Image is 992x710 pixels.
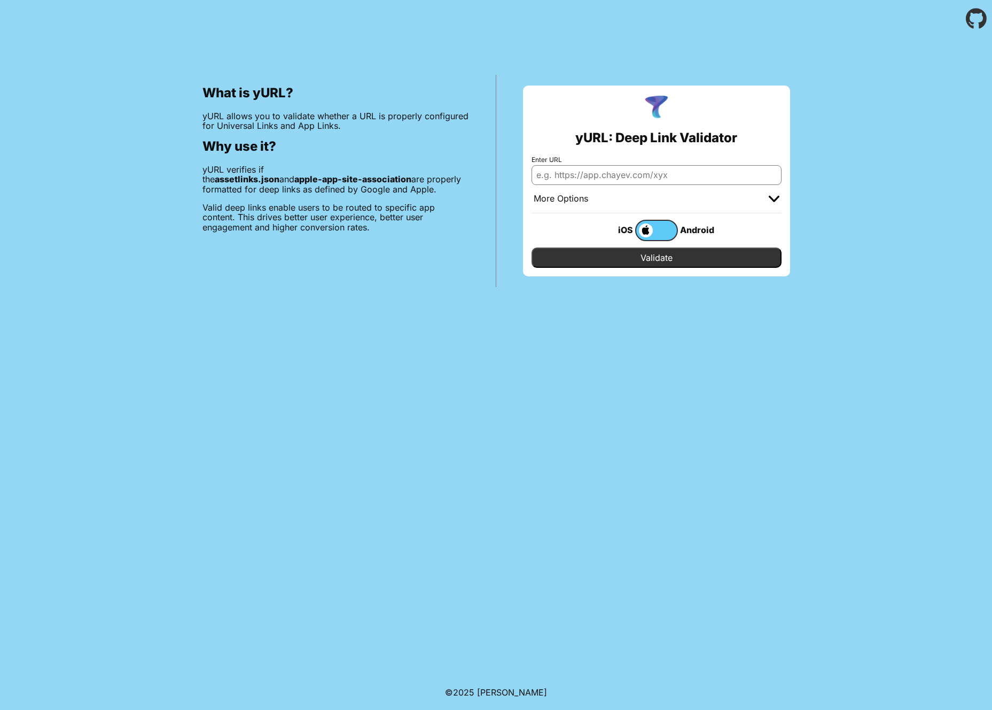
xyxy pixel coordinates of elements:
h2: Why use it? [202,139,469,154]
b: assetlinks.json [215,174,279,184]
p: yURL verifies if the and are properly formatted for deep links as defined by Google and Apple. [202,165,469,194]
h2: What is yURL? [202,86,469,101]
p: Valid deep links enable users to be routed to specific app content. This drives better user exper... [202,203,469,232]
div: More Options [534,194,588,204]
span: 2025 [453,687,474,698]
div: iOS [592,223,635,237]
h2: yURL: Deep Link Validator [575,130,737,145]
p: yURL allows you to validate whether a URL is properly configured for Universal Links and App Links. [202,111,469,131]
img: yURL Logo [643,94,670,122]
div: Android [678,223,721,237]
footer: © [445,675,547,710]
input: Validate [532,248,782,268]
label: Enter URL [532,156,782,164]
input: e.g. https://app.chayev.com/xyx [532,165,782,184]
img: chevron [769,196,779,202]
a: Michael Ibragimchayev's Personal Site [477,687,547,698]
b: apple-app-site-association [294,174,411,184]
